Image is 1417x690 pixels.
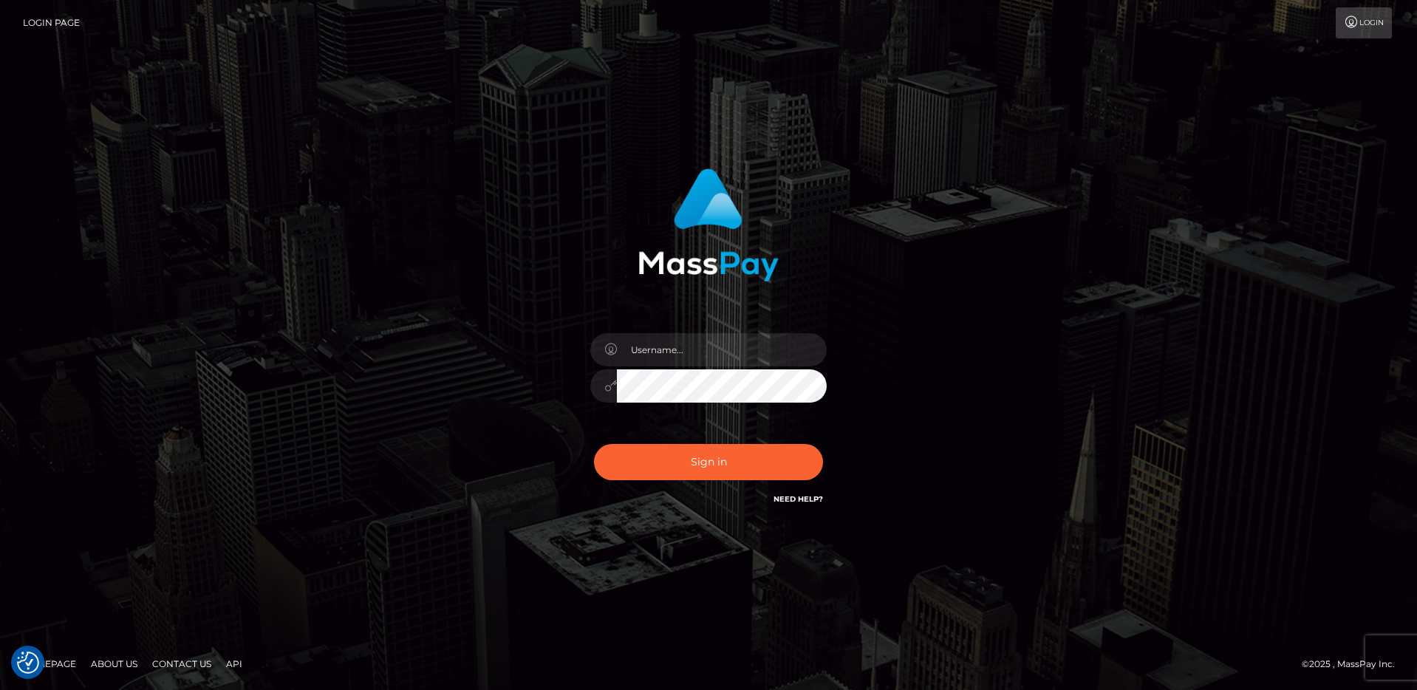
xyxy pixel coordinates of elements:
[16,652,82,675] a: Homepage
[1302,656,1406,672] div: © 2025 , MassPay Inc.
[220,652,248,675] a: API
[85,652,143,675] a: About Us
[17,652,39,674] button: Consent Preferences
[146,652,217,675] a: Contact Us
[1336,7,1392,38] a: Login
[638,168,779,281] img: MassPay Login
[23,7,80,38] a: Login Page
[774,494,823,504] a: Need Help?
[594,444,823,480] button: Sign in
[17,652,39,674] img: Revisit consent button
[617,333,827,366] input: Username...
